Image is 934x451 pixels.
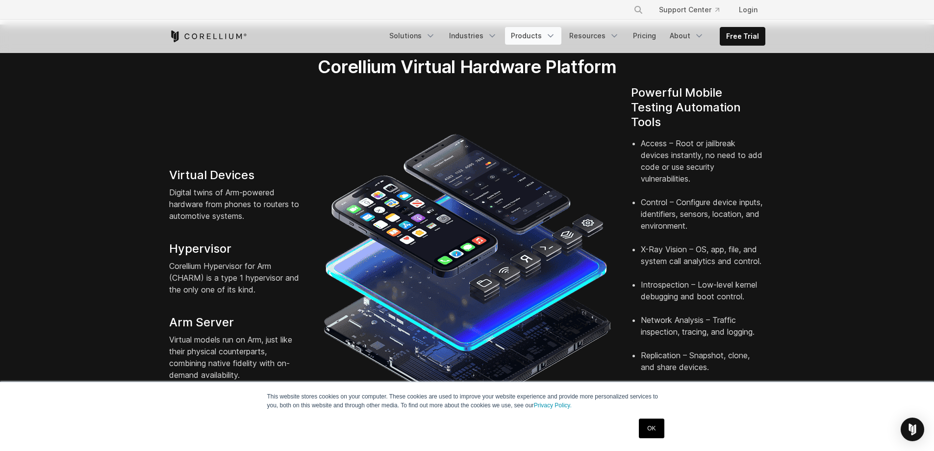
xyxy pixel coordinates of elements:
p: Corellium Hypervisor for Arm (CHARM) is a type 1 hypervisor and the only one of its kind. [169,260,303,295]
h4: Hypervisor [169,241,303,256]
a: Support Center [651,1,727,19]
li: Access – Root or jailbreak devices instantly, no need to add code or use security vulnerabilities. [641,137,765,196]
p: Virtual models run on Arm, just like their physical counterparts, combining native fidelity with ... [169,334,303,381]
div: Navigation Menu [383,27,765,46]
a: Privacy Policy. [534,402,572,409]
a: Free Trial [720,27,765,45]
a: Products [505,27,561,45]
a: Login [731,1,765,19]
a: Resources [563,27,625,45]
li: Network Analysis – Traffic inspection, tracing, and logging. [641,314,765,349]
p: This website stores cookies on your computer. These cookies are used to improve your website expe... [267,392,667,410]
li: Control – Configure device inputs, identifiers, sensors, location, and environment. [641,196,765,243]
button: Search [630,1,647,19]
h2: Corellium Virtual Hardware Platform [272,56,662,78]
a: Corellium Home [169,30,247,42]
div: Open Intercom Messenger [901,418,924,441]
h4: Virtual Devices [169,168,303,183]
li: Replication – Snapshot, clone, and share devices. [641,349,765,385]
a: Industries [443,27,503,45]
a: OK [639,419,664,438]
li: X-Ray Vision – OS, app, file, and system call analytics and control. [641,243,765,279]
li: Introspection – Low-level kernel debugging and boot control. [641,279,765,314]
img: iPhone and Android virtual machine and testing tools [323,129,611,418]
a: Solutions [383,27,441,45]
h4: Arm Server [169,315,303,330]
a: Pricing [627,27,662,45]
h4: Powerful Mobile Testing Automation Tools [631,85,765,130]
p: Digital twins of Arm-powered hardware from phones to routers to automotive systems. [169,186,303,222]
a: About [664,27,710,45]
div: Navigation Menu [622,1,765,19]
